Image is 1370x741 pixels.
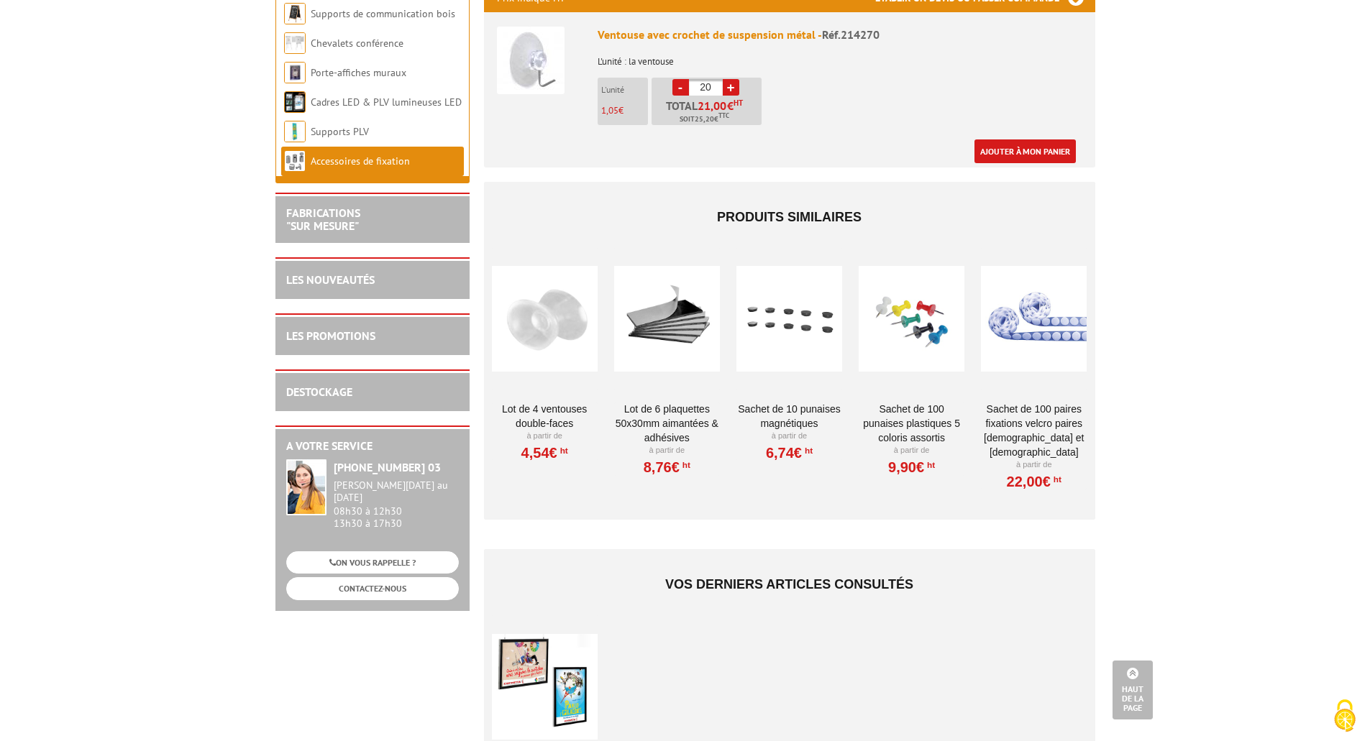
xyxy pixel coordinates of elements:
[598,47,1082,67] p: L'unité : la ventouse
[601,106,648,116] p: €
[311,96,462,109] a: Cadres LED & PLV lumineuses LED
[717,210,862,224] span: Produits similaires
[286,440,459,453] h2: A votre service
[286,206,360,233] a: FABRICATIONS"Sur Mesure"
[695,114,714,125] span: 25,20
[492,402,598,431] a: Lot de 4 ventouses double-faces
[334,479,459,529] div: 08h30 à 12h30 13h30 à 17h30
[614,402,720,445] a: Lot de 6 plaquettes 50X30mm aimantées & adhésives
[859,402,964,445] a: Sachet de 100 punaises plastiques 5 coloris assortis
[601,85,648,95] p: L'unité
[718,111,729,119] sup: TTC
[311,37,403,50] a: Chevalets conférence
[284,32,306,54] img: Chevalets conférence
[1007,477,1061,486] a: 22,00€HT
[492,431,598,442] p: À partir de
[981,402,1087,459] a: Sachet de 100 paires fixations Velcro paires [DEMOGRAPHIC_DATA] et [DEMOGRAPHIC_DATA]
[557,446,568,456] sup: HT
[311,66,406,79] a: Porte-affiches muraux
[698,100,727,111] span: 21,00
[981,459,1087,471] p: À partir de
[888,463,935,471] a: 9,90€HT
[672,79,689,96] a: -
[311,125,369,138] a: Supports PLV
[1051,474,1061,484] sup: HT
[598,27,1082,43] div: Ventouse avec crochet de suspension métal -
[334,479,459,504] div: [PERSON_NAME][DATE] au [DATE]
[311,7,455,20] a: Supports de communication bois
[766,448,813,457] a: 6,74€HT
[859,445,964,456] p: À partir de
[924,460,935,470] sup: HT
[734,98,743,108] sup: HT
[284,91,306,113] img: Cadres LED & PLV lumineuses LED
[284,3,306,24] img: Supports de communication bois
[665,577,913,592] span: Vos derniers articles consultés
[822,27,880,42] span: Réf.214270
[286,577,459,599] a: CONTACTEZ-NOUS
[974,139,1076,163] a: Ajouter à mon panier
[680,460,690,470] sup: HT
[497,27,565,94] img: Ventouse avec crochet de suspension métal
[1320,692,1370,741] button: Cookies (fenêtre modale)
[655,100,762,125] p: Total
[286,551,459,574] a: ON VOUS RAPPELLE ?
[680,114,729,125] span: Soit €
[284,121,306,142] img: Supports PLV
[286,385,352,399] a: DESTOCKAGE
[601,104,618,116] span: 1,05
[521,448,568,457] a: 4,54€HT
[286,272,375,287] a: LES NOUVEAUTÉS
[736,402,842,431] a: Sachet de 10 punaises magnétiques
[311,155,410,167] a: Accessoires de fixation
[334,460,441,474] strong: [PHONE_NUMBER] 03
[284,150,306,172] img: Accessoires de fixation
[727,100,734,111] span: €
[1113,661,1153,719] a: Haut de la page
[286,328,375,343] a: LES PROMOTIONS
[1327,698,1363,734] img: Cookies (fenêtre modale)
[736,431,842,442] p: À partir de
[802,446,813,456] sup: HT
[284,62,306,83] img: Porte-affiches muraux
[723,79,739,96] a: +
[286,459,326,515] img: widget-service.jpg
[644,463,690,471] a: 8,76€HT
[614,445,720,456] p: À partir de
